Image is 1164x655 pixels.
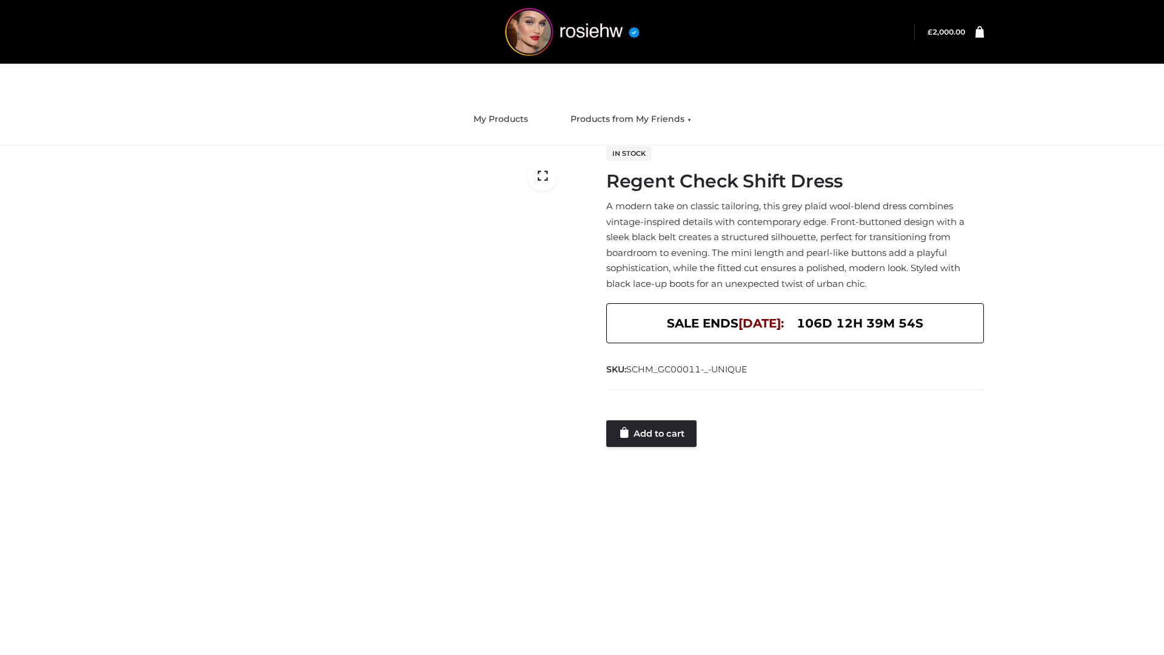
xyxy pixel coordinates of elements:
[606,362,749,377] span: SKU:
[606,198,984,291] p: A modern take on classic tailoring, this grey plaid wool-blend dress combines vintage-inspired de...
[738,316,784,331] span: [DATE]:
[481,8,663,56] img: rosiehw
[626,364,748,375] span: SCHM_GC00011-_-UNIQUE
[928,27,965,36] a: £2,000.00
[561,106,700,133] a: Products from My Friends
[464,106,537,133] a: My Products
[928,27,932,36] span: £
[606,303,984,343] div: SALE ENDS
[606,146,652,161] span: In stock
[606,420,697,447] a: Add to cart
[928,27,965,36] bdi: 2,000.00
[606,170,984,192] h1: Regent Check Shift Dress
[797,313,923,334] span: 106d 12h 39m 54s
